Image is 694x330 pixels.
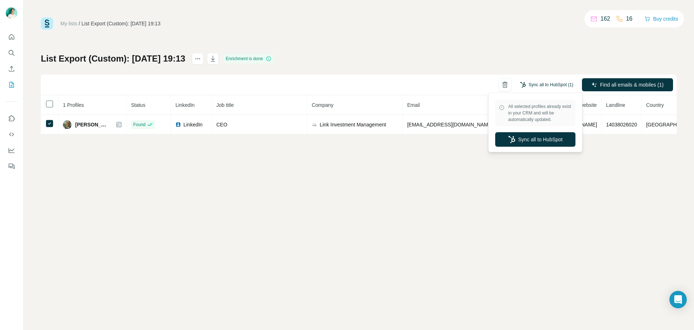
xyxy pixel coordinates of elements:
[495,132,575,147] button: Sync all to HubSpot
[216,102,234,108] span: Job title
[600,81,664,88] span: Find all emails & mobiles (1)
[646,102,664,108] span: Country
[582,78,673,91] button: Find all emails & mobiles (1)
[407,122,493,128] span: [EMAIL_ADDRESS][DOMAIN_NAME]
[515,79,578,90] button: Sync all to HubSpot (1)
[6,78,17,91] button: My lists
[626,14,633,23] p: 16
[312,102,333,108] span: Company
[41,53,185,64] h1: List Export (Custom): [DATE] 19:13
[60,21,77,26] a: My lists
[6,30,17,43] button: Quick start
[175,102,194,108] span: LinkedIn
[606,122,637,128] span: 14038026020
[131,102,145,108] span: Status
[6,62,17,75] button: Enrich CSV
[183,121,202,128] span: LinkedIn
[175,122,181,128] img: LinkedIn logo
[508,103,572,123] span: All selected profiles already exist in your CRM and will be automatically updated.
[6,7,17,19] img: Avatar
[312,122,317,128] img: company-logo
[407,102,420,108] span: Email
[600,14,610,23] p: 162
[82,20,160,27] div: List Export (Custom): [DATE] 19:13
[192,53,204,64] button: actions
[6,160,17,173] button: Feedback
[644,14,678,24] button: Buy credits
[606,102,625,108] span: Landline
[6,144,17,157] button: Dashboard
[669,291,687,308] div: Open Intercom Messenger
[6,46,17,59] button: Search
[6,112,17,125] button: Use Surfe on LinkedIn
[6,128,17,141] button: Use Surfe API
[216,122,227,128] span: CEO
[41,17,53,30] img: Surfe Logo
[320,121,386,128] span: Link Investment Management
[79,20,80,27] li: /
[75,121,109,128] span: [PERSON_NAME]
[133,121,145,128] span: Found
[63,120,72,129] img: Avatar
[224,54,274,63] div: Enrichment is done
[63,102,84,108] span: 1 Profiles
